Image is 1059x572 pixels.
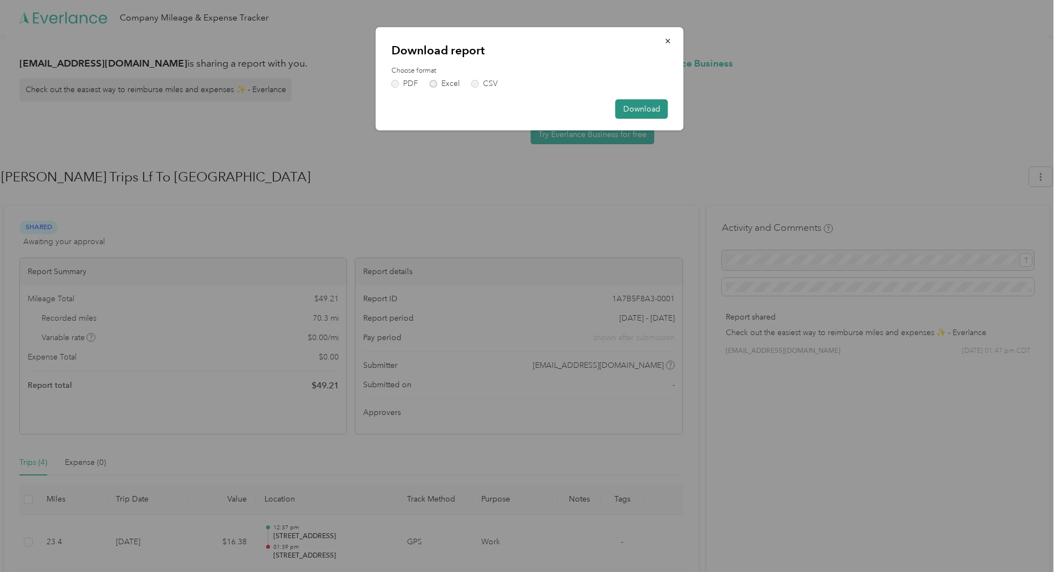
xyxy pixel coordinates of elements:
[430,80,460,88] label: Excel
[471,80,498,88] label: CSV
[391,80,418,88] label: PDF
[391,43,668,58] p: Download report
[615,99,668,119] button: Download
[391,66,668,76] label: Choose format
